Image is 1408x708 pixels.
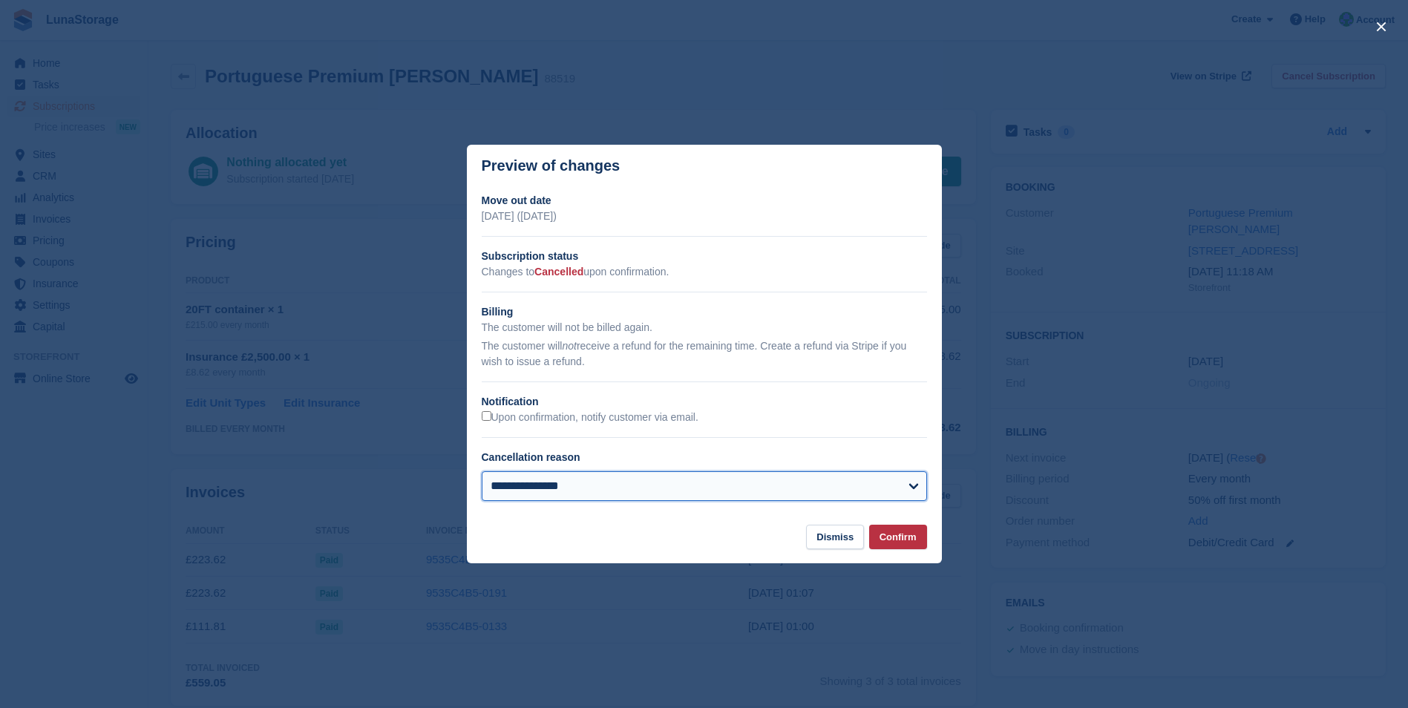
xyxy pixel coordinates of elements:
[562,340,576,352] em: not
[482,249,927,264] h2: Subscription status
[482,264,927,280] p: Changes to upon confirmation.
[482,411,491,421] input: Upon confirmation, notify customer via email.
[1369,15,1393,39] button: close
[534,266,583,278] span: Cancelled
[482,451,580,463] label: Cancellation reason
[869,525,927,549] button: Confirm
[482,394,927,410] h2: Notification
[482,411,698,425] label: Upon confirmation, notify customer via email.
[482,193,927,209] h2: Move out date
[482,157,620,174] p: Preview of changes
[482,209,927,224] p: [DATE] ([DATE])
[806,525,864,549] button: Dismiss
[482,320,927,335] p: The customer will not be billed again.
[482,304,927,320] h2: Billing
[482,338,927,370] p: The customer will receive a refund for the remaining time. Create a refund via Stripe if you wish...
